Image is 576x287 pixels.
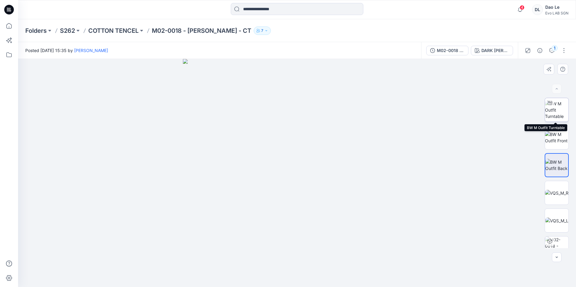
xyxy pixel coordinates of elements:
span: Posted [DATE] 15:35 by [25,47,108,54]
span: 4 [520,5,524,10]
div: M02-0018 - [PERSON_NAME] - COTTON TENCEL [437,47,465,54]
img: VQS_M_L [545,218,568,224]
img: BW M Outfit Turntable [545,100,568,119]
a: [PERSON_NAME] [74,48,108,53]
p: M02-0018 - [PERSON_NAME] - CT [152,26,251,35]
div: 1 [552,45,558,51]
img: eyJhbGciOiJIUzI1NiIsImtpZCI6IjAiLCJzbHQiOiJzZXMiLCJ0eXAiOiJKV1QifQ.eyJkYXRhIjp7InR5cGUiOiJzdG9yYW... [183,59,411,287]
button: Details [535,46,545,55]
a: Folders [25,26,47,35]
img: VQS_M_R [545,190,568,196]
button: M02-0018 - [PERSON_NAME] - COTTON TENCEL [426,46,468,55]
div: DL [532,4,543,15]
button: 1 [547,46,557,55]
div: Evo LAB SGN [545,11,568,15]
div: DARK [PERSON_NAME] [481,47,509,54]
img: BW M Outfit Front [545,131,568,144]
button: DARK [PERSON_NAME] [471,46,513,55]
p: 7 [261,27,263,34]
a: COTTON TENCEL [88,26,139,35]
img: BW M Outfit Back [545,159,568,171]
div: Dao Le [545,4,568,11]
img: M02-0018 - DAVE Pants - COTTON TENCEL DARK LODEN [545,236,568,260]
a: S262 [60,26,75,35]
button: 7 [254,26,271,35]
